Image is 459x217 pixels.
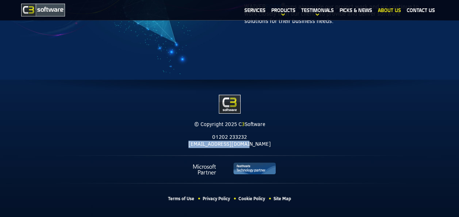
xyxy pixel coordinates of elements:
[428,188,452,210] iframe: chat widget
[188,163,222,176] img: Microsoft Partner
[241,2,268,19] a: Services
[375,2,403,19] a: About us
[242,121,245,128] span: 3
[268,2,298,19] a: Products
[168,195,194,202] a: Terms of Use
[244,3,423,25] p: WAIVER runs alongside our project work and we continue to work closely with our clients to provid...
[274,195,291,202] a: Site Map
[336,2,375,19] a: Picks & News
[233,163,276,174] img: Fasthosts Technology Partner
[238,195,265,202] a: Cookie Policy
[22,121,438,128] div: © Copyright 2025 C Software
[212,134,247,141] a: 01202 233232
[203,195,230,202] a: Privacy Policy
[298,2,336,19] a: Testimonials
[21,4,65,16] img: C3 Software
[188,141,271,148] a: [EMAIL_ADDRESS][DOMAIN_NAME]
[403,2,437,19] a: Contact Us
[219,95,241,114] img: C3 Software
